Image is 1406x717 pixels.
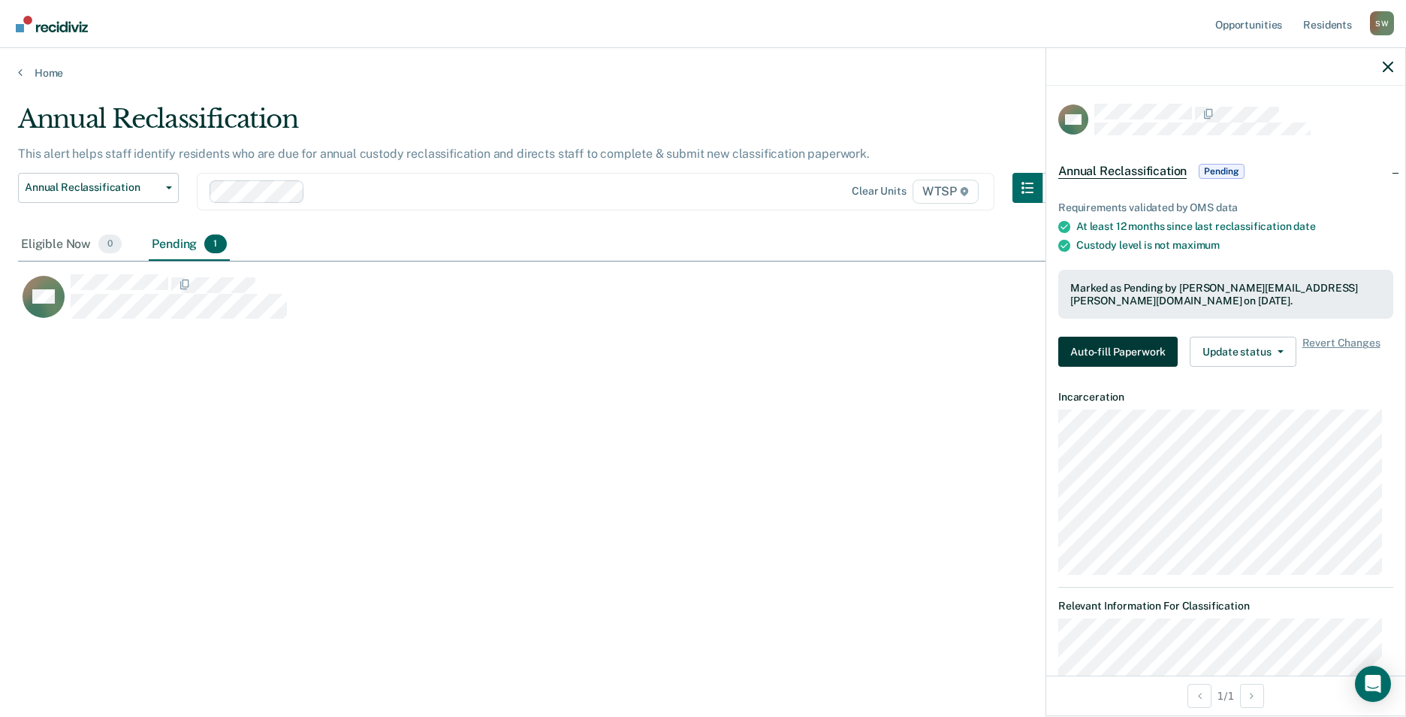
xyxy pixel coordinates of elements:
[852,185,907,198] div: Clear units
[1190,337,1296,367] button: Update status
[1355,666,1391,702] div: Open Intercom Messenger
[1058,337,1184,367] a: Navigate to form link
[18,228,125,262] div: Eligible Now
[1046,147,1405,195] div: Annual ReclassificationPending
[204,234,226,254] span: 1
[1302,337,1380,367] span: Revert Changes
[98,234,122,254] span: 0
[1293,220,1315,232] span: date
[1058,337,1178,367] button: Auto-fill Paperwork
[18,104,1073,147] div: Annual Reclassification
[1058,164,1187,179] span: Annual Reclassification
[25,181,160,194] span: Annual Reclassification
[1370,11,1394,35] button: Profile dropdown button
[1076,239,1393,252] div: Custody level is not
[913,180,979,204] span: WTSP
[1076,220,1393,233] div: At least 12 months since last reclassification
[1199,164,1244,179] span: Pending
[1240,684,1264,708] button: Next Opportunity
[1172,239,1220,251] span: maximum
[1070,282,1381,307] div: Marked as Pending by [PERSON_NAME][EMAIL_ADDRESS][PERSON_NAME][DOMAIN_NAME] on [DATE].
[1046,676,1405,715] div: 1 / 1
[1058,391,1393,404] dt: Incarceration
[1058,201,1393,214] div: Requirements validated by OMS data
[1187,684,1211,708] button: Previous Opportunity
[1370,11,1394,35] div: S W
[18,66,1388,80] a: Home
[18,147,870,161] p: This alert helps staff identify residents who are due for annual custody reclassification and dir...
[149,228,229,262] div: Pending
[16,16,88,32] img: Recidiviz
[18,274,1217,334] div: CaseloadOpportunityCell-00134354
[1058,600,1393,613] dt: Relevant Information For Classification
